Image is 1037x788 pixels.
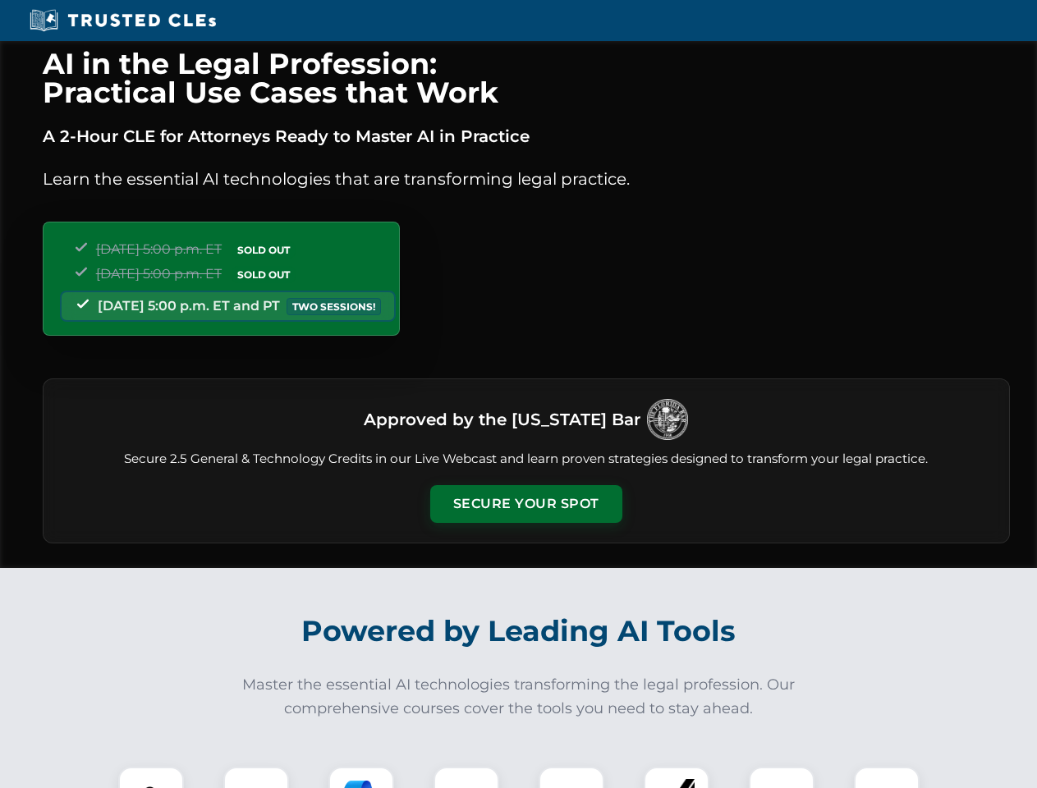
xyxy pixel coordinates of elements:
img: Trusted CLEs [25,8,221,33]
p: A 2-Hour CLE for Attorneys Ready to Master AI in Practice [43,123,1010,149]
h1: AI in the Legal Profession: Practical Use Cases that Work [43,49,1010,107]
span: [DATE] 5:00 p.m. ET [96,241,222,257]
p: Secure 2.5 General & Technology Credits in our Live Webcast and learn proven strategies designed ... [63,450,989,469]
span: SOLD OUT [232,266,296,283]
h2: Powered by Leading AI Tools [64,602,974,660]
h3: Approved by the [US_STATE] Bar [364,405,640,434]
img: Logo [647,399,688,440]
p: Master the essential AI technologies transforming the legal profession. Our comprehensive courses... [232,673,806,721]
button: Secure Your Spot [430,485,622,523]
span: [DATE] 5:00 p.m. ET [96,266,222,282]
p: Learn the essential AI technologies that are transforming legal practice. [43,166,1010,192]
span: SOLD OUT [232,241,296,259]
